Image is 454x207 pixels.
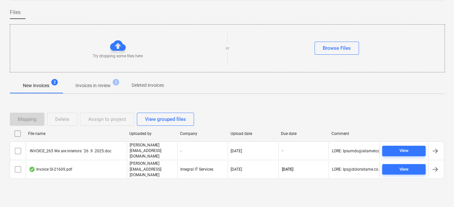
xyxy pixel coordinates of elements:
[226,46,229,51] p: or
[93,53,143,59] p: Try dropping some files here
[231,149,242,153] div: [DATE]
[180,131,225,136] div: Company
[332,131,377,136] div: Comment
[382,146,426,156] button: View
[113,79,119,85] span: 2
[231,167,242,172] div: [DATE]
[29,149,111,153] div: INVOICE_265 We are interiors `26 .9 .2025.doc
[177,142,228,159] div: -
[10,9,21,16] span: Files
[281,148,284,154] span: -
[145,115,186,123] div: View grouped files
[399,147,409,155] div: View
[323,44,351,52] div: Browse Files
[137,113,194,126] button: View grouped files
[399,166,409,173] div: View
[10,24,445,72] div: Try dropping some files hereorBrowse Files
[281,167,294,172] span: [DATE]
[281,131,326,136] div: Due date
[230,131,276,136] div: Upload date
[29,167,35,172] div: OCR finished
[421,176,454,207] iframe: Chat Widget
[132,82,164,89] p: Deleted invoices
[51,79,58,85] span: 2
[130,161,175,178] p: [PERSON_NAME][EMAIL_ADDRESS][DOMAIN_NAME]
[315,42,359,55] button: Browse Files
[75,82,111,89] p: Invoices in review
[29,167,72,172] div: Invoice SI-21609.pdf
[177,161,228,178] div: Integral IT Services
[129,131,175,136] div: Uploaded by
[23,82,49,89] p: New invoices
[130,142,175,159] p: [PERSON_NAME][EMAIL_ADDRESS][DOMAIN_NAME]
[382,164,426,175] button: View
[28,131,124,136] div: File name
